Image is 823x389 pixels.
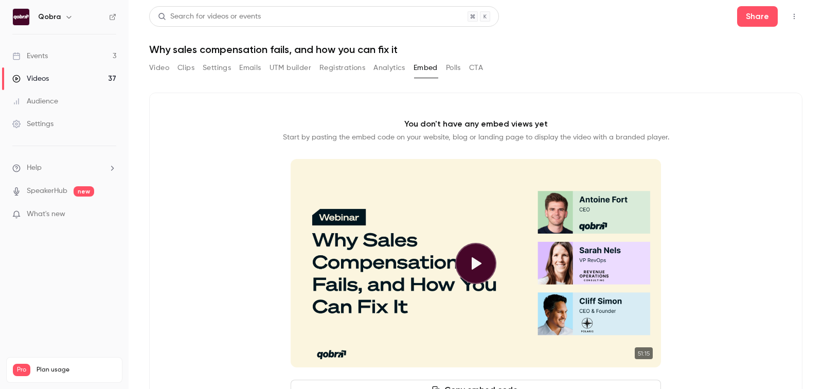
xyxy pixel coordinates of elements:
button: Clips [177,60,194,76]
button: Video [149,60,169,76]
time: 51:15 [635,347,653,359]
h6: Qobra [38,12,61,22]
div: Settings [12,119,53,129]
li: help-dropdown-opener [12,163,116,173]
span: Pro [13,364,30,376]
button: Registrations [319,60,365,76]
p: You don't have any embed views yet [404,118,548,130]
div: Audience [12,96,58,107]
button: Embed [414,60,438,76]
button: Share [737,6,778,27]
span: new [74,186,94,197]
div: Events [12,51,48,61]
button: Top Bar Actions [786,8,802,25]
button: Analytics [373,60,405,76]
section: Cover [291,159,661,367]
button: UTM builder [270,60,311,76]
span: Plan usage [37,366,116,374]
a: SpeakerHub [27,186,67,197]
img: Qobra [13,9,29,25]
button: Play video [455,243,496,284]
button: Polls [446,60,461,76]
button: Emails [239,60,261,76]
span: Help [27,163,42,173]
div: Search for videos or events [158,11,261,22]
button: Settings [203,60,231,76]
div: Videos [12,74,49,84]
h1: Why sales compensation fails, and how you can fix it [149,43,802,56]
span: What's new [27,209,65,220]
button: CTA [469,60,483,76]
p: Start by pasting the embed code on your website, blog or landing page to display the video with a... [283,132,669,143]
